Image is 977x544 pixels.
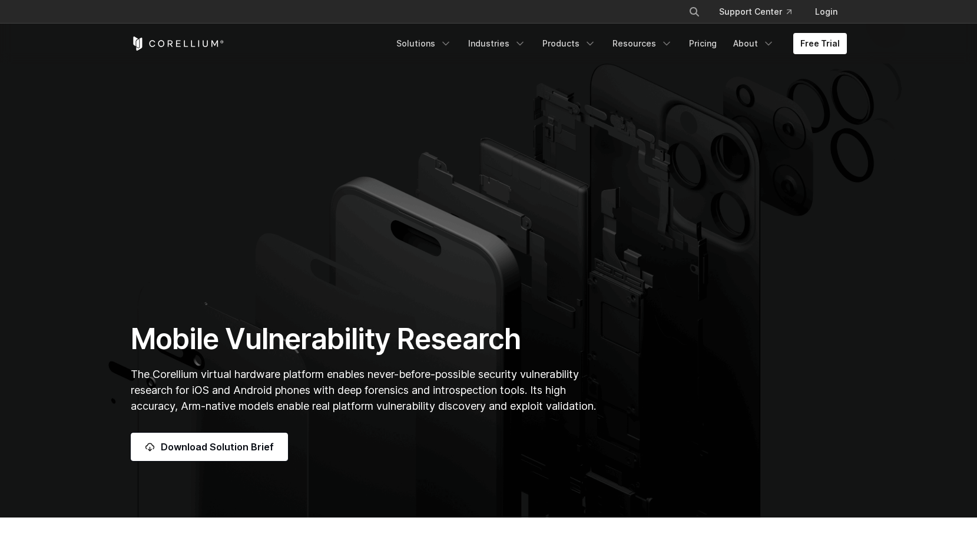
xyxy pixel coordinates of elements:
[710,1,801,22] a: Support Center
[461,33,533,54] a: Industries
[389,33,459,54] a: Solutions
[682,33,724,54] a: Pricing
[131,321,600,357] h1: Mobile Vulnerability Research
[161,440,274,454] span: Download Solution Brief
[535,33,603,54] a: Products
[131,368,596,412] span: The Corellium virtual hardware platform enables never-before-possible security vulnerability rese...
[684,1,705,22] button: Search
[389,33,847,54] div: Navigation Menu
[674,1,847,22] div: Navigation Menu
[131,37,224,51] a: Corellium Home
[793,33,847,54] a: Free Trial
[131,433,288,461] a: Download Solution Brief
[605,33,680,54] a: Resources
[806,1,847,22] a: Login
[726,33,781,54] a: About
